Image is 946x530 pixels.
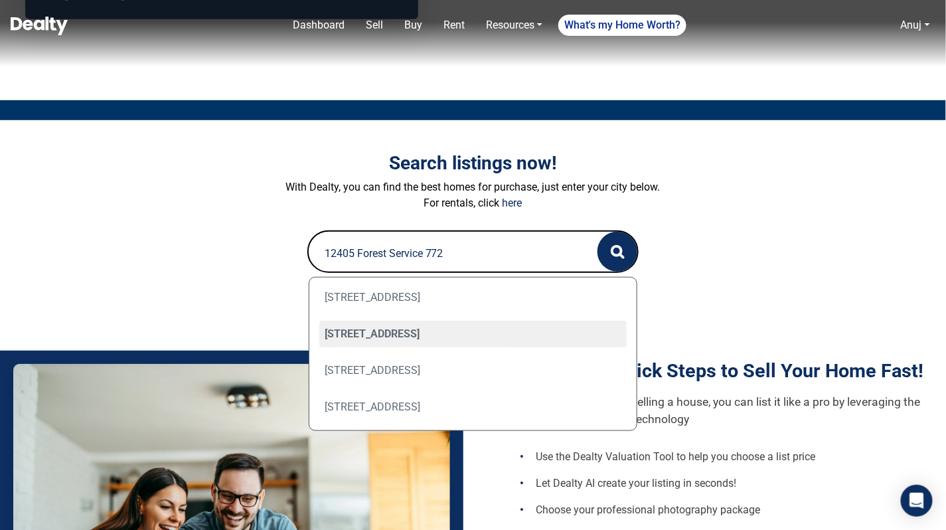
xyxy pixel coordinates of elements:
a: What's my Home Worth? [558,15,686,36]
a: Sell [360,12,388,39]
a: Buy [399,12,428,39]
li: Use the Dealty Valuation Tool to help you choose a list price [520,444,925,470]
a: Anuj [901,19,922,31]
div: [STREET_ADDRESS] [319,357,627,384]
a: Resources [481,12,548,39]
div: [STREET_ADDRESS] [319,394,627,420]
a: Dashboard [287,12,350,39]
h3: Search listings now! [105,152,842,175]
img: Dealty - Buy, Sell & Rent Homes [11,17,68,35]
a: here [503,197,522,209]
li: Choose your professional photography package [520,497,925,523]
p: For rentals, click [105,195,842,211]
p: With Dealty, you can find the best homes for purchase, just enter your city below. [105,179,842,195]
div: Open Intercom Messenger [901,485,933,517]
a: Anuj [896,12,935,39]
iframe: BigID CMP Widget [7,490,46,530]
li: Let Dealty AI create your listing in seconds! [520,470,925,497]
div: [STREET_ADDRESS] [319,321,627,347]
p: Even if it's your first time selling a house, you can list it like a pro by leveraging the indust... [505,393,925,428]
input: Search by city... [309,232,572,274]
div: [STREET_ADDRESS] [319,284,627,311]
a: Rent [438,12,470,39]
h1: Get Moving: Quick Steps to Sell Your Home Fast! [505,359,925,383]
